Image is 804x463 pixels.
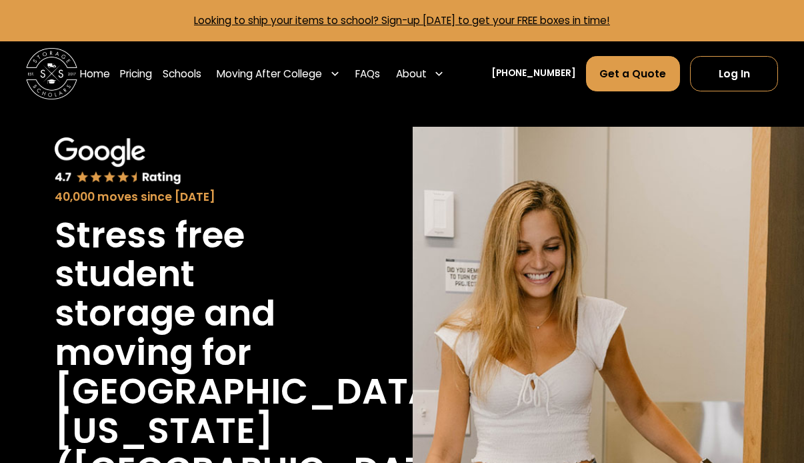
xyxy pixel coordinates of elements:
div: 40,000 moves since [DATE] [55,188,337,205]
a: home [26,48,78,100]
div: Moving After College [211,55,345,91]
a: Home [80,55,110,91]
a: [PHONE_NUMBER] [491,67,576,80]
a: Looking to ship your items to school? Sign-up [DATE] to get your FREE boxes in time! [194,13,610,27]
div: About [396,66,427,81]
img: Google 4.7 star rating [55,137,181,186]
a: Get a Quote [586,56,680,91]
a: Pricing [120,55,152,91]
div: About [391,55,450,91]
a: Schools [163,55,201,91]
img: Storage Scholars main logo [26,48,78,100]
h1: Stress free student storage and moving for [55,216,337,373]
a: Log In [690,56,778,91]
div: Moving After College [217,66,322,81]
a: FAQs [355,55,380,91]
